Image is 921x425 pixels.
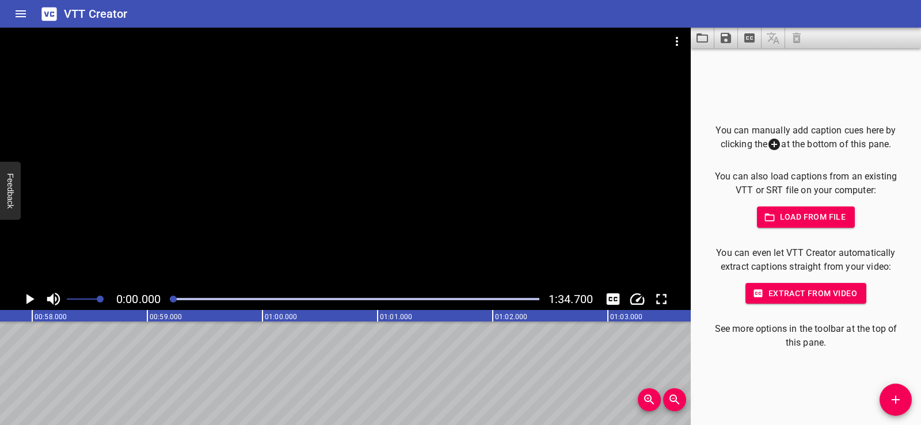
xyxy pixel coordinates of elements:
[610,313,642,321] text: 01:03.000
[709,170,903,197] p: You can also load captions from an existing VTT or SRT file on your computer:
[695,31,709,45] svg: Load captions from file
[150,313,182,321] text: 00:59.000
[626,288,648,310] button: Change Playback Speed
[43,288,64,310] button: Toggle mute
[719,31,733,45] svg: Save captions to file
[663,388,686,411] button: Zoom Out
[626,288,648,310] div: Playback Speed
[170,298,539,300] div: Play progress
[709,246,903,274] p: You can even let VTT Creator automatically extract captions straight from your video:
[755,286,857,301] span: Extract from video
[766,210,846,224] span: Load from file
[602,288,624,310] div: Hide/Show Captions
[757,206,855,228] button: Load from file
[64,5,128,23] h6: VTT Creator
[709,322,903,350] p: See more options in the toolbar at the top of this pane.
[745,283,866,304] button: Extract from video
[650,288,672,310] button: Toggle fullscreen
[97,296,104,303] span: Set video volume
[714,28,738,48] button: Save captions to file
[265,313,297,321] text: 01:00.000
[549,292,593,306] span: 1:34.700
[880,384,912,416] button: Add Cue
[738,28,762,48] button: Extract captions from video
[743,31,756,45] svg: Extract captions from video
[495,313,527,321] text: 01:02.000
[762,28,785,48] span: Add some captions below, then you can translate them.
[18,288,40,310] button: Play/Pause
[650,288,672,310] div: Toggle Full Screen
[638,388,661,411] button: Zoom In
[709,124,903,152] p: You can manually add caption cues here by clicking the at the bottom of this pane.
[116,292,161,306] span: Current Time
[380,313,412,321] text: 01:01.000
[35,313,67,321] text: 00:58.000
[602,288,624,310] button: Toggle captions
[663,28,691,55] button: Video Options
[691,28,714,48] button: Load captions from file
